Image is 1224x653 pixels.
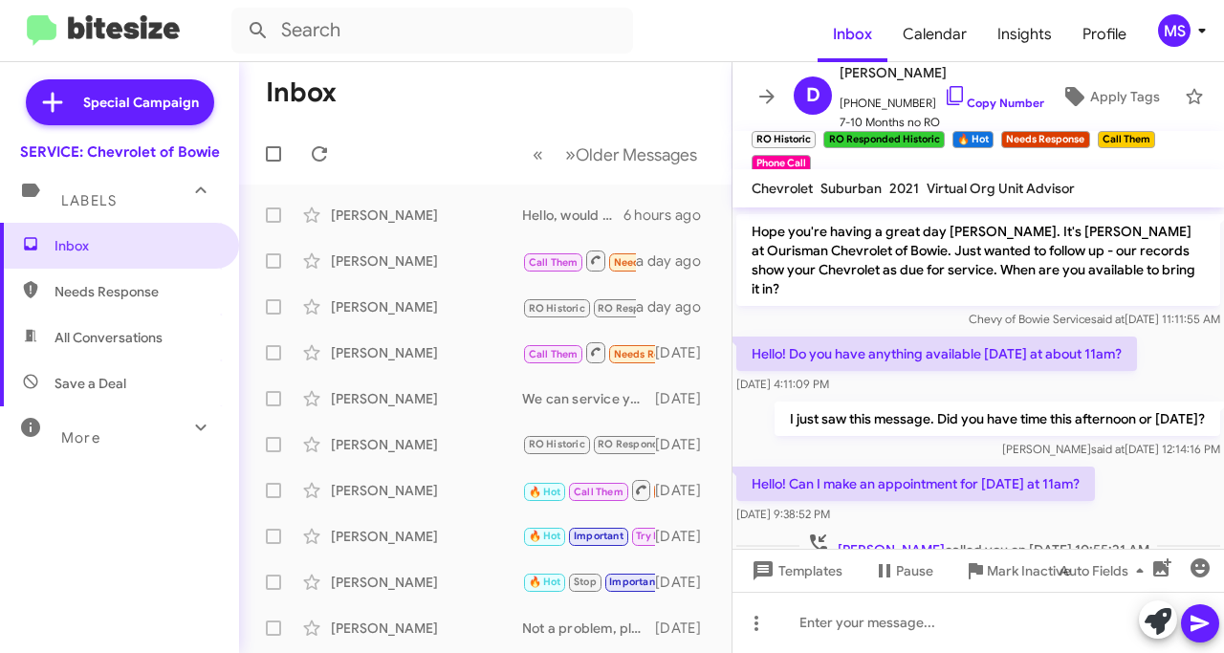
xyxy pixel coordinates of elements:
span: 🔥 Hot [529,530,561,542]
div: [DATE] [655,527,716,546]
a: Calendar [887,7,982,62]
button: Templates [732,554,858,588]
span: D [806,80,820,111]
span: Older Messages [576,144,697,165]
small: Call Them [1098,131,1155,148]
div: [DATE] [655,573,716,592]
button: Auto Fields [1044,554,1167,588]
div: [PERSON_NAME] [331,527,522,546]
div: Thank you for your help! I appreciate it [522,525,655,547]
div: We can service your vehicle. Are you asking about financing to purchase? [522,389,655,408]
div: [DATE] [655,481,716,500]
p: I just saw this message. Did you have time this afternoon or [DATE]? [775,402,1220,436]
span: RO Responded Historic [598,302,712,315]
span: Save a Deal [55,374,126,393]
div: SERVICE: Chevrolet of Bowie [20,142,220,162]
span: 🔥 Hot [529,576,561,588]
span: Pause [896,554,933,588]
div: MS [1158,14,1191,47]
div: 👒👕🩳🛁🧢🥾🩱🏮 [522,340,655,364]
p: Hope you're having a great day [PERSON_NAME]. It's [PERSON_NAME] at Ourisman Chevrolet of Bowie. ... [736,214,1220,306]
span: Virtual Org Unit Advisor [927,180,1075,197]
div: [PERSON_NAME] [331,206,522,225]
button: Apply Tags [1044,79,1175,114]
span: RO Historic [529,302,585,315]
div: Is this under my warranty or will I have to pay [522,433,655,455]
span: [PHONE_NUMBER] [840,84,1044,113]
div: [DATE] [655,619,716,638]
span: 7-10 Months no RO [840,113,1044,132]
div: Inbound Call [522,294,636,318]
a: Copy Number [944,96,1044,110]
span: Important [609,576,659,588]
div: [PERSON_NAME] [331,343,522,362]
span: Call Them [574,486,623,498]
div: [PERSON_NAME] [331,619,522,638]
div: [PERSON_NAME] [331,297,522,316]
div: Inbound Call [522,249,636,272]
span: » [565,142,576,166]
span: [DATE] 4:11:09 PM [736,377,829,391]
a: Profile [1067,7,1142,62]
div: [DATE] [655,389,716,408]
a: Special Campaign [26,79,214,125]
span: Apply Tags [1090,79,1160,114]
span: Stop [574,576,597,588]
small: Phone Call [752,155,811,172]
nav: Page navigation example [522,135,709,174]
h1: Inbox [266,77,337,108]
div: [PERSON_NAME] [331,251,522,271]
div: a day ago [636,297,716,316]
button: Mark Inactive [949,554,1086,588]
span: Chevy of Bowie Service [DATE] 11:11:55 AM [969,312,1220,326]
span: said at [1091,442,1125,456]
span: All Conversations [55,328,163,347]
p: Hello! Can I make an appointment for [DATE] at 11am? [736,467,1095,501]
span: Mark Inactive [987,554,1071,588]
button: Next [554,135,709,174]
div: [PERSON_NAME] [331,481,522,500]
div: [DATE] [655,343,716,362]
div: [PERSON_NAME] [331,435,522,454]
span: [PERSON_NAME] [DATE] 12:14:16 PM [1002,442,1220,456]
div: Hello, would you like to schedule for service? [522,206,623,225]
span: Auto Fields [1060,554,1151,588]
a: Inbox [818,7,887,62]
p: Hello! Do you have anything available [DATE] at about 11am? [736,337,1137,371]
a: Insights [982,7,1067,62]
span: More [61,429,100,446]
small: 🔥 Hot [952,131,994,148]
span: Call Them [529,256,579,269]
span: Inbox [55,236,217,255]
span: called you on [DATE] 10:55:21 AM [799,532,1157,559]
span: 🔥 Hot [529,486,561,498]
span: [PERSON_NAME] [840,61,1044,84]
div: Yes! I'll be there! Thank you. [522,571,655,593]
input: Search [231,8,633,54]
div: [PERSON_NAME] [331,573,522,592]
span: said at [1091,312,1125,326]
span: Needs Response [55,282,217,301]
div: [PERSON_NAME] [331,389,522,408]
span: RO Historic [529,438,585,450]
small: RO Responded Historic [823,131,944,148]
span: Needs Response [614,348,695,360]
span: [DATE] 9:38:52 PM [736,507,830,521]
span: 2021 [889,180,919,197]
span: Labels [61,192,117,209]
span: Suburban [820,180,882,197]
span: Call Them [529,348,579,360]
span: « [533,142,543,166]
small: Needs Response [1001,131,1089,148]
small: RO Historic [752,131,816,148]
button: Previous [521,135,555,174]
span: RO Responded Historic [598,438,712,450]
span: Chevrolet [752,180,813,197]
div: Not a problem, please keep in mind Chevy Recommends an oil change to be done at least yearly if y... [522,619,655,638]
span: Needs Response [614,256,695,269]
div: a day ago [636,251,716,271]
span: Try Pausing [636,530,691,542]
